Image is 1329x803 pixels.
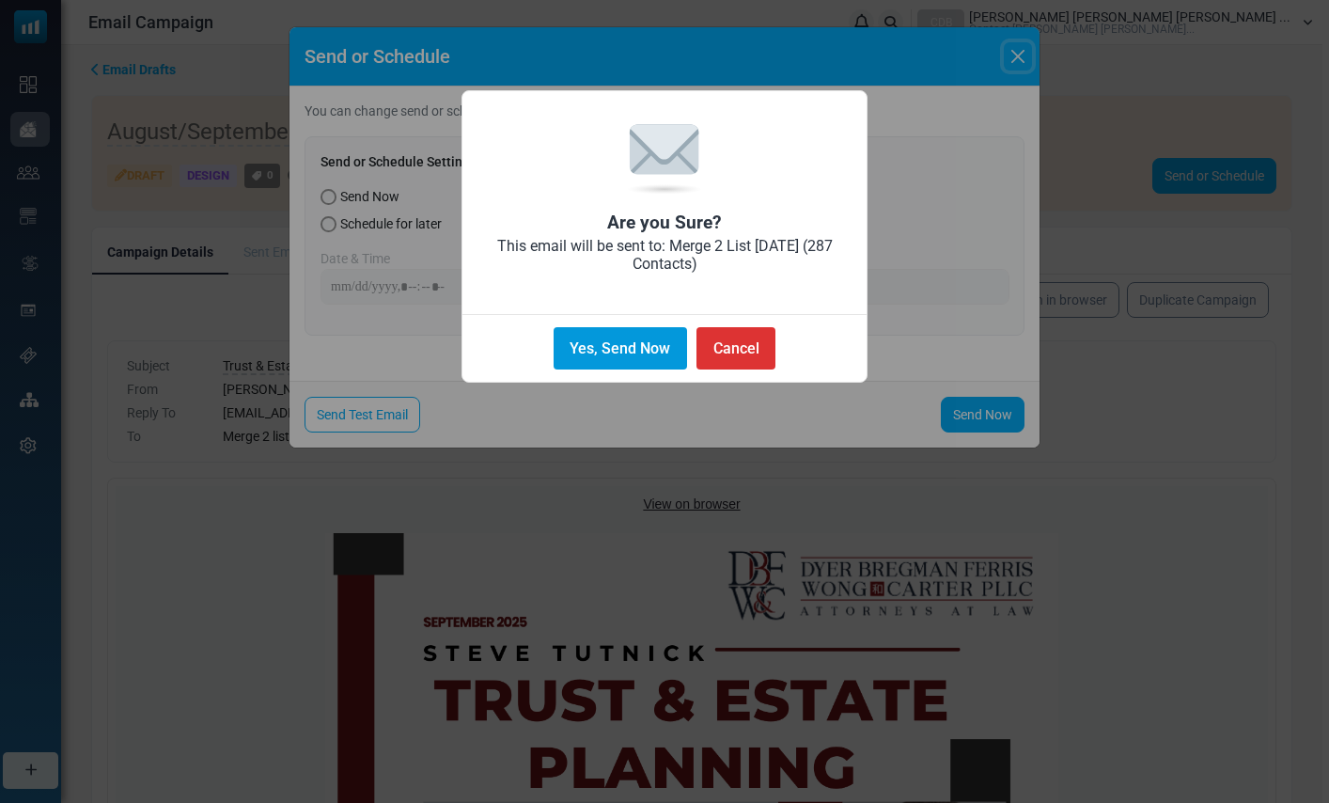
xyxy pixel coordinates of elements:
div: This email will be sent to: Merge 2 List [DATE] (287 Contacts) [462,233,867,294]
h2: Are you Sure? [462,212,867,233]
button: Yes, Send Now [554,327,687,370]
button: Cancel [696,327,775,370]
a: View on browser [527,10,624,25]
img: Mail Icon [627,121,702,197]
